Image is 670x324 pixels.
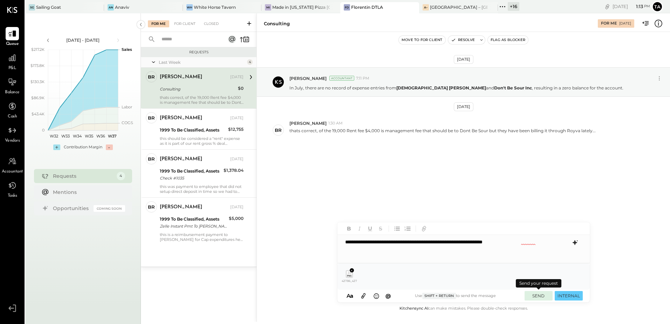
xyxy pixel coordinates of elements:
text: W35 [84,134,93,139]
div: WH [186,4,193,11]
div: [PERSON_NAME] [160,115,202,122]
div: br [148,115,155,121]
div: An [108,4,114,11]
span: Tasks [8,193,17,199]
div: Zelle Instant Pmt To [PERSON_NAME] XXXXXXXXXXXXXXXX3p1bp2pusbztlwnu2ya [160,223,227,230]
a: Accountant [0,155,24,175]
div: [DATE] [230,74,244,80]
span: Cash [8,114,17,120]
a: Balance [0,75,24,96]
div: 4 [247,59,253,65]
div: Consulting [264,20,290,27]
text: $130.3K [30,79,45,84]
strong: [DEMOGRAPHIC_DATA] [PERSON_NAME] [396,85,486,90]
div: br [148,204,155,210]
text: W34 [73,134,82,139]
div: + 16 [508,2,519,11]
div: [DATE] [613,3,650,10]
span: [PERSON_NAME] [289,120,327,126]
div: br [148,74,155,80]
span: @ [385,292,391,299]
div: Accountant [329,76,354,81]
span: Shift + Return [422,293,456,299]
div: this was payment to employee that did not setup direct deposit in time so we had to cut a check [160,184,244,194]
button: Italic [355,224,364,233]
div: Requests [144,50,253,55]
div: this is a reimbursement payment to [PERSON_NAME] for Cap expenditures he put on his personal cred... [160,232,244,242]
text: $86.9K [31,95,45,100]
text: Labor [122,104,132,109]
div: [DATE] [454,55,473,64]
text: $173.8K [30,63,45,68]
div: [DATE] [230,204,244,210]
div: For Me [601,21,617,26]
div: + [53,144,60,150]
div: A– [423,4,429,11]
text: $217.2K [31,47,45,52]
text: W36 [96,134,105,139]
div: Made in [US_STATE] Pizza [GEOGRAPHIC_DATA] [272,4,330,10]
button: INTERNAL [555,291,583,301]
div: $5,000 [229,215,244,222]
button: Move to for client [399,36,445,44]
a: P&L [0,51,24,72]
div: Anaviv [115,4,129,10]
div: Sailing Goat [36,4,61,10]
div: Requests [53,173,113,180]
div: SG [29,4,35,11]
div: this should be considered a "rent" expense as it is part of our rent gross % deal [160,136,244,146]
text: W32 [49,134,58,139]
span: 7:11 PM [356,76,369,81]
div: - [106,144,113,150]
div: Mentions [53,189,122,196]
text: W33 [61,134,70,139]
div: 1999 To Be Classified, Assets [160,168,221,175]
span: Accountant [2,169,23,175]
a: Vendors [0,124,24,144]
div: Send your request [516,279,561,288]
div: Use to send the message [393,293,518,299]
text: 0 [42,128,45,133]
div: [GEOGRAPHIC_DATA] – [GEOGRAPHIC_DATA] [430,4,487,10]
span: Queue [6,41,19,47]
button: Ordered List [403,224,412,233]
div: Florentin DTLA [351,4,383,10]
div: FD [344,4,350,11]
button: Bold [344,224,354,233]
div: Check #1035 [160,175,221,182]
div: [PERSON_NAME] [160,156,202,163]
div: 4 [117,172,125,180]
div: [DATE] - [DATE] [53,37,113,43]
div: Opportunities [53,205,90,212]
div: [PERSON_NAME] [160,74,202,81]
span: 1:30 AM [328,121,343,126]
button: Strikethrough [376,224,385,233]
a: Queue [0,27,24,47]
button: Resolve [448,36,478,44]
button: @ [383,291,393,300]
div: br [148,156,155,162]
a: Cash [0,100,24,120]
span: 42786_42787_page-001.jpg [341,279,357,283]
span: P&L [8,65,16,72]
div: [DATE] [230,115,244,121]
div: Mi [265,4,271,11]
div: copy link [604,3,611,10]
button: Ta [652,1,663,12]
div: For Me [148,20,169,27]
div: Closed [200,20,222,27]
div: $1,378.04 [224,167,244,174]
div: $0 [238,85,244,92]
button: Underline [365,224,375,233]
div: $12,755 [228,126,244,133]
strong: Don't Be Sour Inc [494,85,532,90]
div: Contribution Margin [64,144,102,150]
text: Sales [122,47,132,52]
p: thats correct, of the 19,000 Rent fee $4,000 is management fee that should be to Dont Be Sour but... [289,128,596,140]
a: Tasks [0,179,24,199]
text: W37 [108,134,116,139]
div: [PERSON_NAME] [160,204,202,211]
div: Coming Soon [94,205,125,212]
text: COGS [122,120,133,125]
div: [DATE] [230,156,244,162]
